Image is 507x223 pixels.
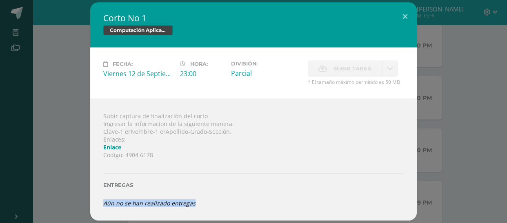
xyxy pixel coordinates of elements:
label: La fecha de entrega ha expirado [308,61,382,77]
i: Aún no se han realizado entregas [103,199,196,207]
span: Hora: [190,61,208,67]
span: * El tamaño máximo permitido es 50 MB [308,79,404,86]
span: Subir tarea [334,61,371,76]
span: Computación Aplicada (Informática) [103,25,173,35]
label: División: [231,61,301,67]
div: 23:00 [180,69,225,78]
button: Close (Esc) [394,2,417,30]
div: Viernes 12 de Septiembre [103,69,173,78]
h2: Corto No 1 [103,12,404,24]
div: Subir captura de finalización del corto Ingresar la informacion de la siguiente manera. Clave-1 e... [90,99,417,220]
a: Enlace [103,143,121,151]
div: Parcial [231,69,301,78]
span: Fecha: [113,61,133,67]
a: La fecha de entrega ha expirado [382,61,398,77]
label: Entregas [103,182,404,188]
